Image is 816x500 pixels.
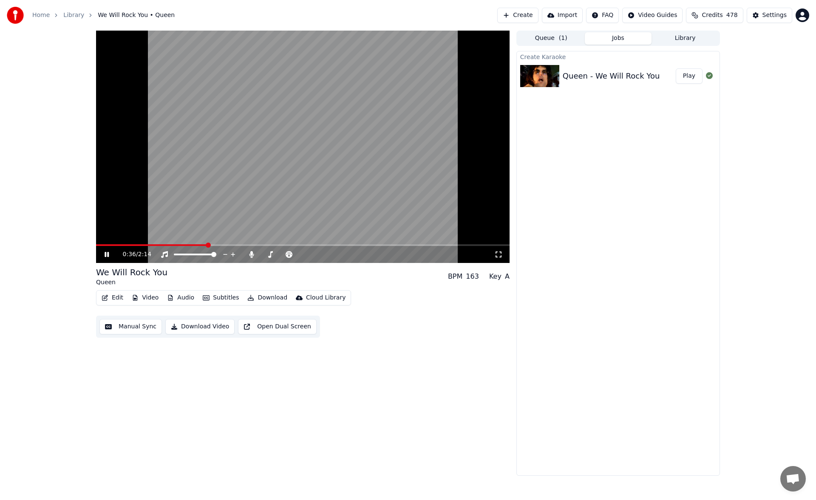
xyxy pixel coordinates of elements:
a: Library [63,11,84,20]
button: Import [542,8,583,23]
div: / [123,250,143,259]
div: We Will Rock You [96,266,167,278]
button: Download Video [165,319,235,334]
div: Settings [762,11,787,20]
button: Manual Sync [99,319,162,334]
span: We Will Rock You • Queen [98,11,175,20]
span: 0:36 [123,250,136,259]
span: 478 [726,11,738,20]
div: A [505,271,510,282]
span: ( 1 ) [559,34,567,42]
button: Settings [747,8,792,23]
button: Jobs [585,32,652,45]
div: Key [489,271,501,282]
button: Credits478 [686,8,743,23]
div: Queen [96,278,167,287]
button: Play [676,68,703,84]
div: Create Karaoke [517,51,720,62]
button: Library [652,32,719,45]
a: Home [32,11,50,20]
button: Create [497,8,538,23]
button: Audio [164,292,198,304]
div: Cloud Library [306,294,346,302]
div: Queen - We Will Rock You [563,70,660,82]
div: 163 [466,271,479,282]
div: Open chat [780,466,806,492]
button: Video Guides [622,8,683,23]
nav: breadcrumb [32,11,175,20]
button: Queue [518,32,585,45]
button: Open Dual Screen [238,319,317,334]
span: Credits [702,11,722,20]
button: Video [128,292,162,304]
button: Edit [98,292,127,304]
button: FAQ [586,8,619,23]
button: Download [244,292,291,304]
div: BPM [448,271,462,282]
button: Subtitles [199,292,242,304]
img: youka [7,7,24,24]
span: 2:14 [138,250,151,259]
